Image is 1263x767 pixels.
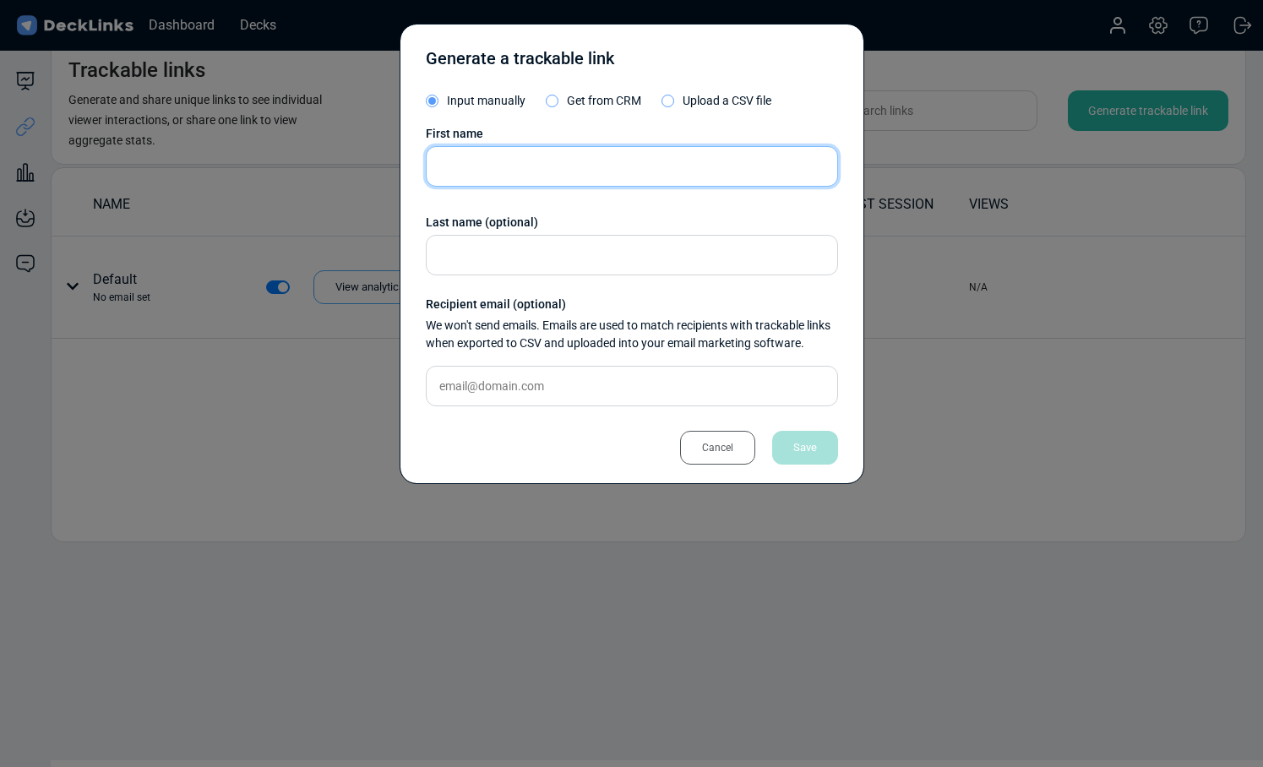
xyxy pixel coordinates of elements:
div: First name [426,125,838,143]
div: Recipient email (optional) [426,296,838,313]
span: Input manually [447,94,525,107]
span: Upload a CSV file [683,94,771,107]
div: We won't send emails. Emails are used to match recipients with trackable links when exported to C... [426,317,838,352]
div: Last name (optional) [426,214,838,231]
input: email@domain.com [426,366,838,406]
div: Generate a trackable link [426,46,614,79]
div: Cancel [680,431,755,465]
span: Get from CRM [567,94,641,107]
